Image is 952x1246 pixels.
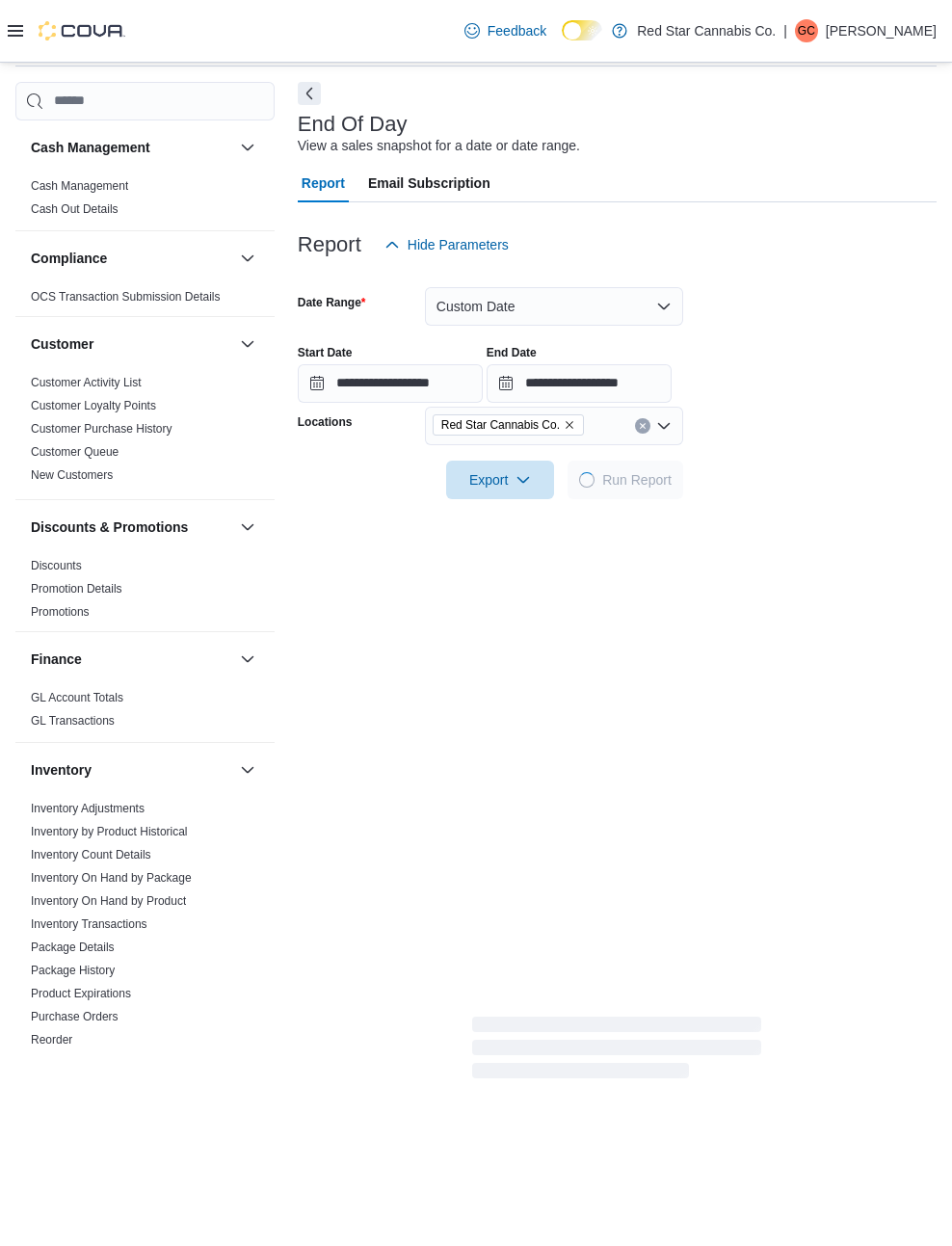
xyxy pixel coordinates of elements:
[488,21,546,40] span: Feedback
[441,415,560,435] span: Red Star Cannabis Co.
[31,987,131,1000] a: Product Expirations
[31,894,186,908] a: Inventory On Hand by Product
[31,376,142,389] a: Customer Activity List
[236,516,259,539] button: Discounts & Promotions
[368,164,490,202] span: Email Subscription
[31,650,82,669] h3: Finance
[31,825,188,838] a: Inventory by Product Historical
[31,138,232,157] button: Cash Management
[31,445,119,459] a: Customer Queue
[457,12,554,50] a: Feedback
[298,295,366,310] label: Date Range
[31,714,115,728] a: GL Transactions
[31,582,122,596] a: Promotion Details
[31,760,232,780] button: Inventory
[236,758,259,782] button: Inventory
[15,554,275,631] div: Discounts & Promotions
[236,648,259,671] button: Finance
[31,249,107,268] h3: Compliance
[15,686,275,742] div: Finance
[446,461,554,499] button: Export
[433,414,584,436] span: Red Star Cannabis Co.
[31,650,232,669] button: Finance
[298,113,408,136] h3: End Of Day
[795,19,818,42] div: Gianfranco Catalano
[31,760,92,780] h3: Inventory
[31,605,90,619] a: Promotions
[236,247,259,270] button: Compliance
[458,461,542,499] span: Export
[656,418,672,434] button: Open list of options
[31,249,232,268] button: Compliance
[302,164,345,202] span: Report
[487,364,672,403] input: Press the down key to open a popover containing a calendar.
[31,179,128,193] a: Cash Management
[31,517,188,537] h3: Discounts & Promotions
[31,290,221,304] a: OCS Transaction Submission Details
[15,174,275,230] div: Cash Management
[298,136,580,156] div: View a sales snapshot for a date or date range.
[31,517,232,537] button: Discounts & Promotions
[31,399,156,412] a: Customer Loyalty Points
[31,917,147,931] a: Inventory Transactions
[31,1010,119,1023] a: Purchase Orders
[15,285,275,316] div: Compliance
[408,235,509,254] span: Hide Parameters
[377,225,516,264] button: Hide Parameters
[602,470,672,490] span: Run Report
[31,334,232,354] button: Customer
[637,19,776,42] p: Red Star Cannabis Co.
[15,797,275,1094] div: Inventory
[236,136,259,159] button: Cash Management
[487,345,537,360] label: End Date
[472,1021,761,1082] span: Loading
[564,419,575,431] button: Remove Red Star Cannabis Co. from selection in this group
[31,138,150,157] h3: Cash Management
[31,691,123,704] a: GL Account Totals
[298,414,353,430] label: Locations
[39,21,125,40] img: Cova
[562,40,563,41] span: Dark Mode
[298,364,483,403] input: Press the down key to open a popover containing a calendar.
[783,19,787,42] p: |
[568,461,683,499] button: LoadingRun Report
[31,941,115,954] a: Package Details
[826,19,937,42] p: [PERSON_NAME]
[31,1033,72,1047] a: Reorder
[31,802,145,815] a: Inventory Adjustments
[15,371,275,499] div: Customer
[31,871,192,885] a: Inventory On Hand by Package
[31,559,82,572] a: Discounts
[298,233,361,256] h3: Report
[236,332,259,356] button: Customer
[31,422,172,436] a: Customer Purchase History
[31,334,93,354] h3: Customer
[31,202,119,216] a: Cash Out Details
[298,82,321,105] button: Next
[31,848,151,862] a: Inventory Count Details
[562,20,602,40] input: Dark Mode
[579,472,595,488] span: Loading
[635,418,650,434] button: Clear input
[798,19,815,42] span: GC
[31,468,113,482] a: New Customers
[425,287,683,326] button: Custom Date
[31,964,115,977] a: Package History
[298,345,353,360] label: Start Date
